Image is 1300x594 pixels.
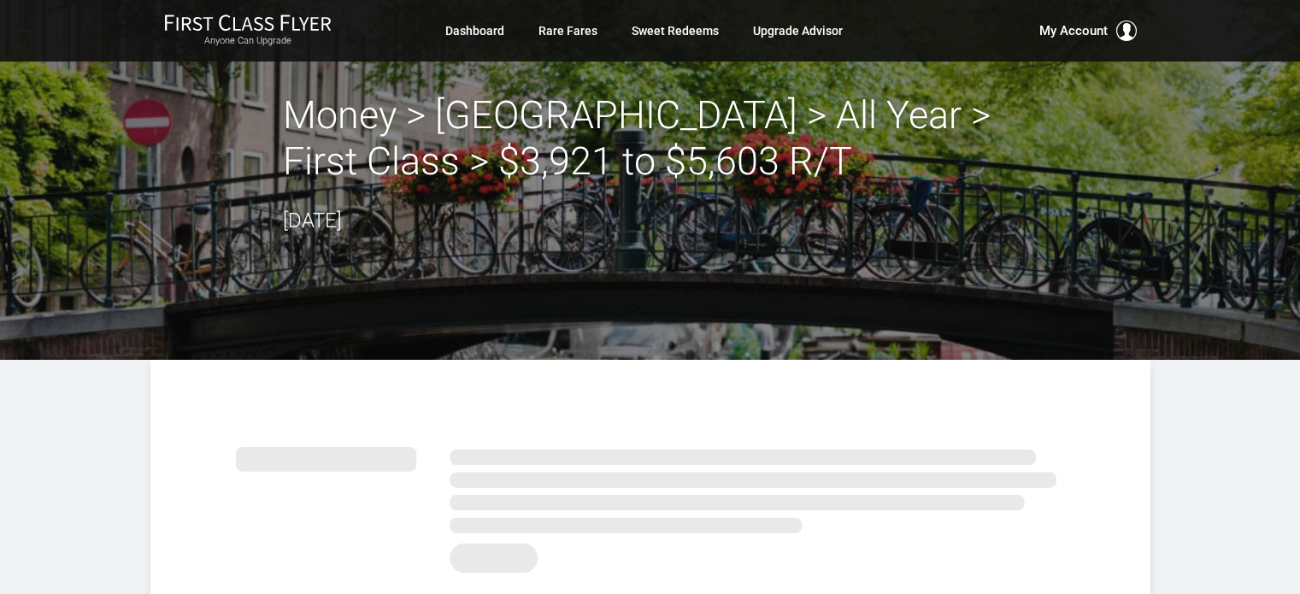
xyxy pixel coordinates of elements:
[283,209,342,232] time: [DATE]
[753,15,843,46] a: Upgrade Advisor
[164,35,332,47] small: Anyone Can Upgrade
[236,428,1065,583] img: summary.svg
[538,15,597,46] a: Rare Fares
[1039,21,1137,41] button: My Account
[1039,21,1108,41] span: My Account
[164,14,332,48] a: First Class FlyerAnyone Can Upgrade
[283,92,1018,185] h2: Money > [GEOGRAPHIC_DATA] > All Year > First Class > $3,921 to $5,603 R/T
[632,15,719,46] a: Sweet Redeems
[164,14,332,32] img: First Class Flyer
[445,15,504,46] a: Dashboard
